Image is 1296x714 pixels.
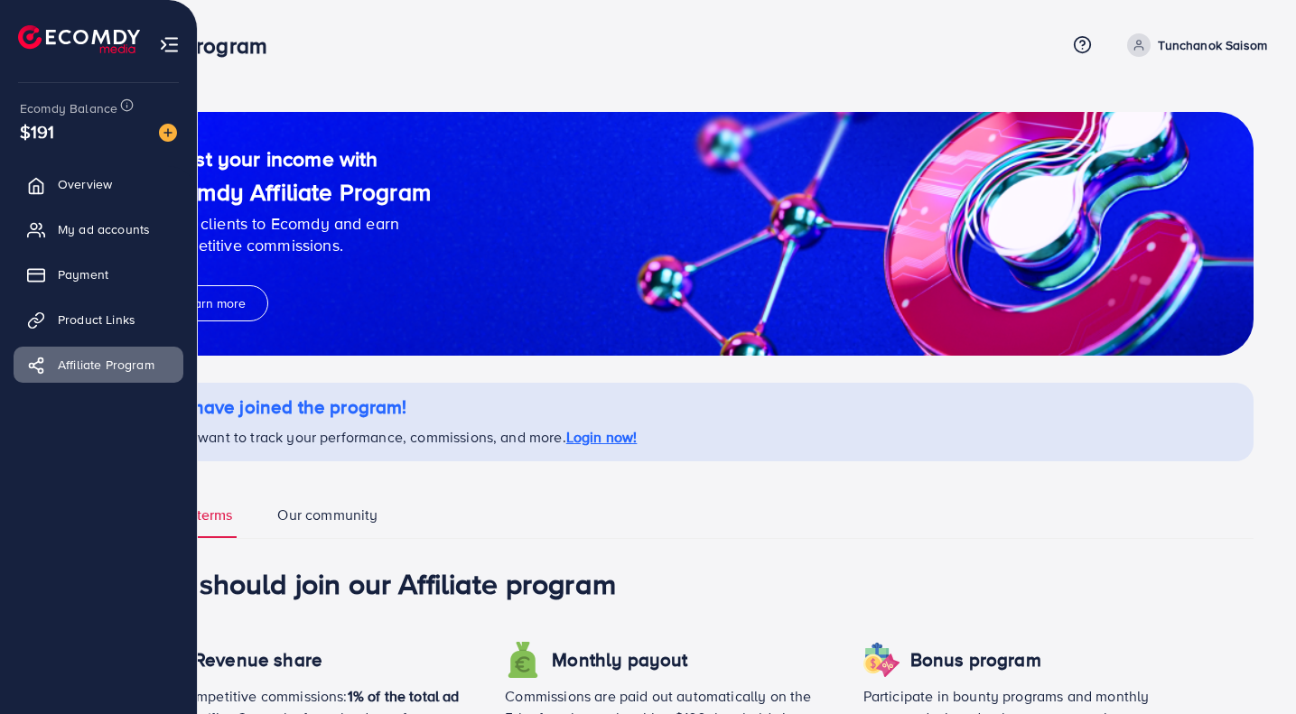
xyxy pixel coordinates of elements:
[58,356,154,374] span: Affiliate Program
[58,220,150,238] span: My ad accounts
[863,642,900,678] img: icon revenue share
[158,213,431,235] p: Refer clients to Ecomdy and earn
[552,649,687,672] h4: Monthly payout
[566,427,638,447] a: Login now!
[115,112,1254,356] img: guide
[14,211,183,247] a: My ad accounts
[20,99,117,117] span: Ecomdy Balance
[158,235,431,256] p: competitive commissions.
[159,124,177,142] img: image
[14,166,183,202] a: Overview
[1158,34,1267,56] p: Tunchanok Saisom
[158,285,268,321] button: Learn more
[14,347,183,383] a: Affiliate Program
[14,301,183,338] a: Product Links
[194,649,322,672] h4: Revenue share
[159,34,180,55] img: menu
[505,642,541,678] img: icon revenue share
[157,426,637,448] p: If you want to track your performance, commissions, and more.
[133,566,1235,600] h1: Why should join our Affiliate program
[58,311,135,329] span: Product Links
[14,256,183,292] a: Payment
[1219,633,1282,700] iframe: Chat
[20,118,55,144] span: $191
[157,396,637,419] h4: You have joined the program!
[58,175,112,193] span: Overview
[58,265,108,283] span: Payment
[158,146,431,172] h2: Boost your income with
[18,25,140,53] img: logo
[910,649,1041,672] h4: Bonus program
[273,505,382,538] a: Our community
[1120,33,1267,57] a: Tunchanok Saisom
[158,178,431,206] h1: Ecomdy Affiliate Program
